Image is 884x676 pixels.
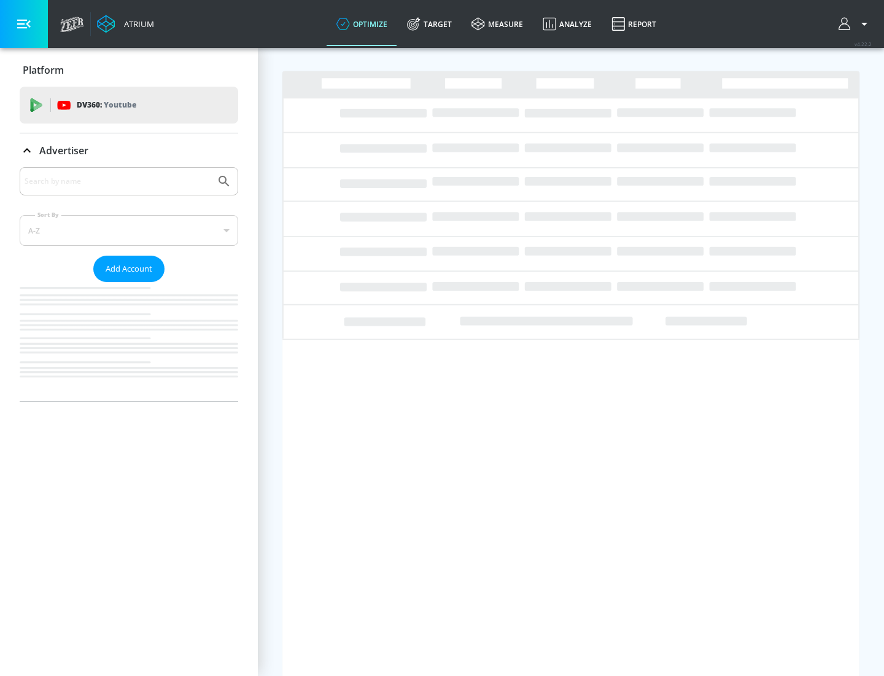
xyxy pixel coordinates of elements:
a: Analyze [533,2,602,46]
div: A-Z [20,215,238,246]
span: Add Account [106,262,152,276]
div: Advertiser [20,167,238,401]
div: Advertiser [20,133,238,168]
nav: list of Advertiser [20,282,238,401]
p: Youtube [104,98,136,111]
p: DV360: [77,98,136,112]
button: Add Account [93,256,165,282]
div: Atrium [119,18,154,29]
input: Search by name [25,173,211,189]
div: Platform [20,53,238,87]
p: Advertiser [39,144,88,157]
a: measure [462,2,533,46]
a: Atrium [97,15,154,33]
span: v 4.22.2 [855,41,872,47]
label: Sort By [35,211,61,219]
a: Report [602,2,666,46]
a: Target [397,2,462,46]
a: optimize [327,2,397,46]
p: Platform [23,63,64,77]
div: DV360: Youtube [20,87,238,124]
